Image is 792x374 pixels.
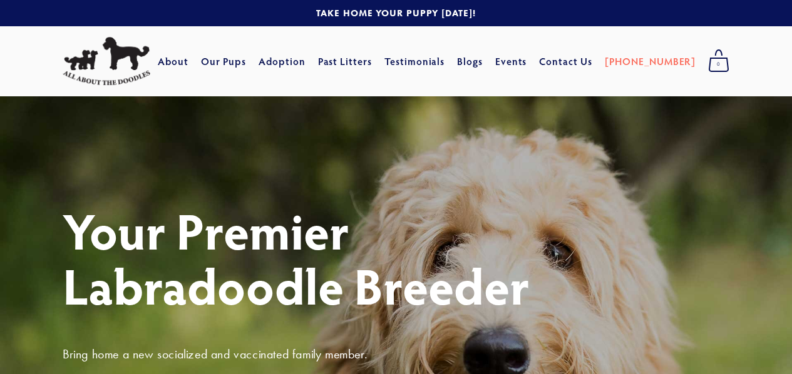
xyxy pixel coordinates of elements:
a: Blogs [457,50,483,73]
h3: Bring home a new socialized and vaccinated family member. [63,346,729,362]
a: Past Litters [318,54,373,68]
a: [PHONE_NUMBER] [605,50,696,73]
span: 0 [708,56,729,73]
h1: Your Premier Labradoodle Breeder [63,203,729,313]
a: Our Pups [201,50,247,73]
a: About [158,50,188,73]
a: Testimonials [384,50,445,73]
a: 0 items in cart [702,46,736,77]
a: Adoption [259,50,306,73]
a: Contact Us [539,50,592,73]
a: Events [495,50,527,73]
img: All About The Doodles [63,37,150,86]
